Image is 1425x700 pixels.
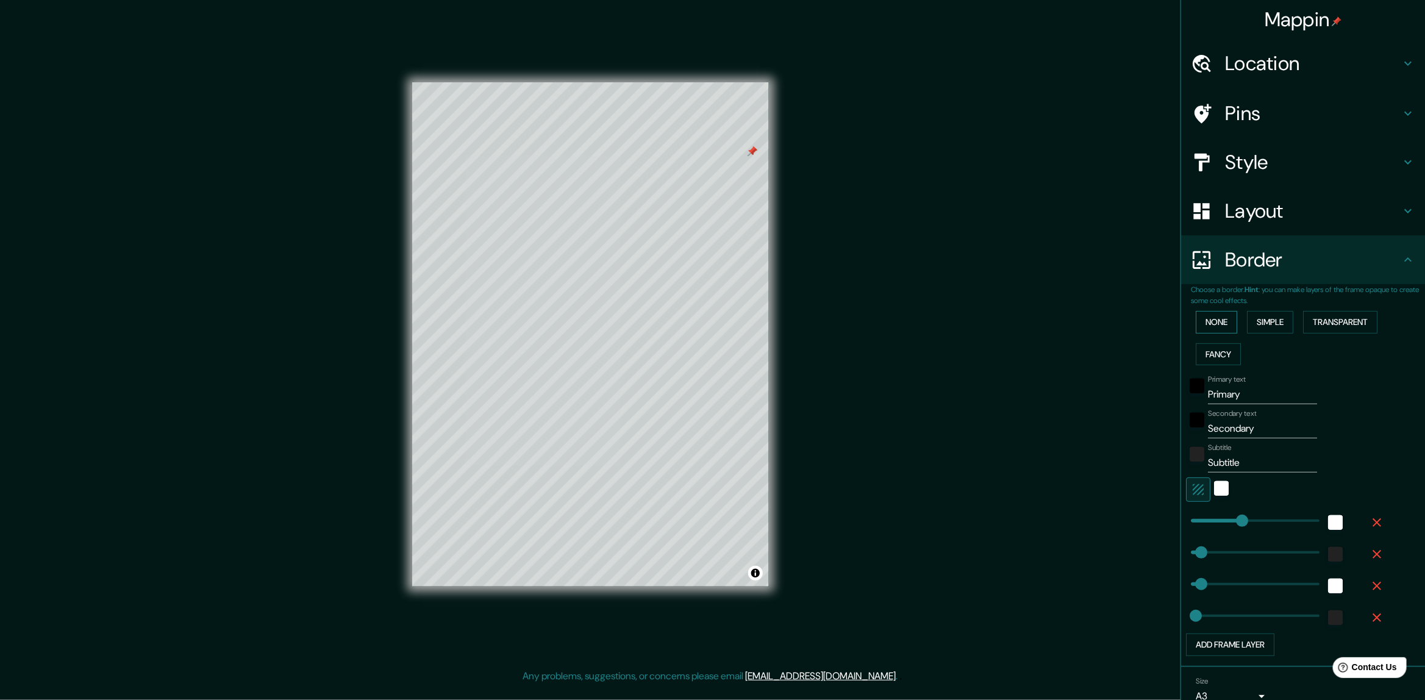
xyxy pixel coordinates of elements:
[1196,676,1209,686] label: Size
[1245,285,1259,295] b: Hint
[1225,51,1401,76] h4: Location
[1328,515,1343,530] button: white
[1316,652,1412,687] iframe: Help widget launcher
[1214,481,1229,496] button: white
[1332,16,1341,26] img: pin-icon.png
[1208,443,1232,453] label: Subtitle
[1328,579,1343,593] button: white
[1208,374,1246,385] label: Primary text
[1190,379,1204,393] button: black
[1190,413,1204,427] button: black
[1196,343,1241,366] button: Fancy
[1225,248,1401,272] h4: Border
[1247,311,1293,334] button: Simple
[1190,447,1204,462] button: color-222222
[1181,89,1425,138] div: Pins
[898,669,900,684] div: .
[1328,610,1343,625] button: color-222222
[1303,311,1377,334] button: Transparent
[1191,284,1425,306] p: Choose a border. : you can make layers of the frame opaque to create some cool effects.
[523,669,898,684] p: Any problems, suggestions, or concerns please email .
[746,670,896,682] a: [EMAIL_ADDRESS][DOMAIN_NAME]
[1225,101,1401,126] h4: Pins
[1181,187,1425,235] div: Layout
[1181,138,1425,187] div: Style
[1225,199,1401,223] h4: Layout
[1186,634,1274,656] button: Add frame layer
[1181,39,1425,88] div: Location
[1328,547,1343,562] button: color-222222
[748,566,763,580] button: Toggle attribution
[1196,311,1237,334] button: None
[1181,235,1425,284] div: Border
[1265,7,1342,32] h4: Mappin
[1225,150,1401,174] h4: Style
[1208,409,1257,419] label: Secondary text
[900,669,902,684] div: .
